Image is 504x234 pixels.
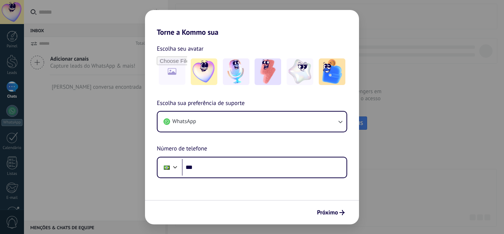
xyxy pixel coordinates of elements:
[319,58,345,85] img: -5.jpeg
[287,58,313,85] img: -4.jpeg
[157,99,245,108] span: Escolha sua preferência de suporte
[145,10,359,37] h2: Torne a Kommo sua
[157,144,207,154] span: Número de telefone
[317,210,338,215] span: Próximo
[255,58,281,85] img: -3.jpeg
[191,58,217,85] img: -1.jpeg
[158,112,346,132] button: WhatsApp
[157,44,204,54] span: Escolha seu avatar
[160,160,174,175] div: Brazil: + 55
[172,118,196,125] span: WhatsApp
[314,206,348,219] button: Próximo
[223,58,249,85] img: -2.jpeg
